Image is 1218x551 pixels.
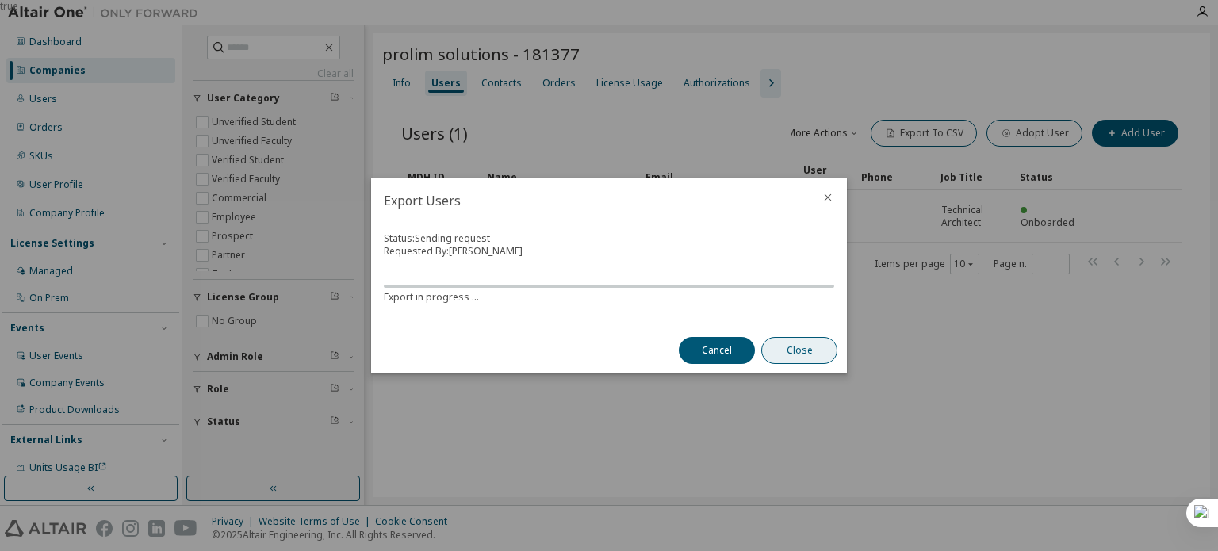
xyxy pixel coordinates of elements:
[384,291,834,304] div: Export in progress ...
[761,337,837,364] button: Close
[384,232,834,308] div: Status: Sending request Requested By: [PERSON_NAME]
[371,178,809,223] h2: Export Users
[822,191,834,204] button: close
[679,337,755,364] button: Cancel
